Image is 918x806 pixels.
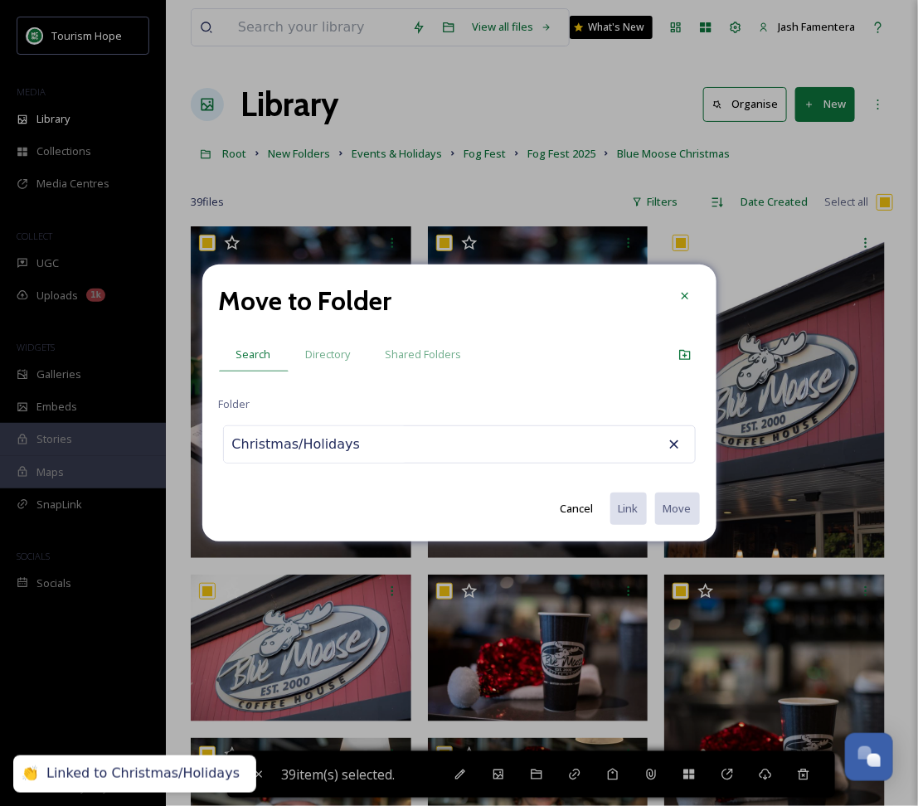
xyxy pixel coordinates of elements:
button: Cancel [552,493,602,525]
span: Search [236,347,271,362]
span: Folder [219,396,250,412]
span: Shared Folders [386,347,462,362]
input: Search for a folder [224,426,406,463]
div: 👏 [22,765,38,783]
button: Open Chat [845,733,893,781]
button: Move [655,493,700,525]
h2: Move to Folder [219,281,392,321]
span: Directory [306,347,351,362]
div: Linked to Christmas/Holidays [46,765,240,783]
button: Link [610,493,647,525]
